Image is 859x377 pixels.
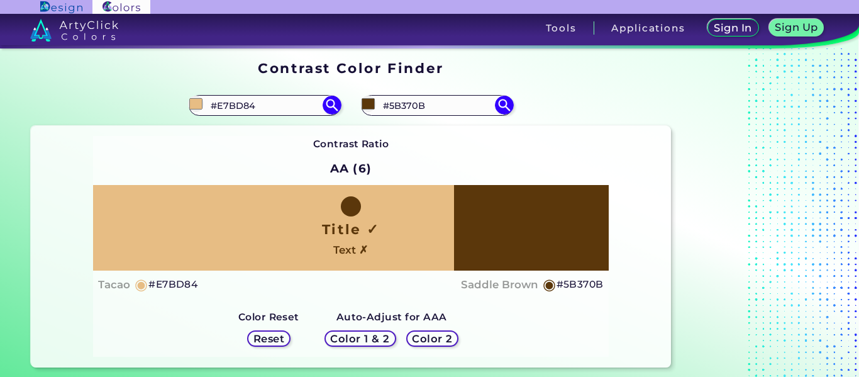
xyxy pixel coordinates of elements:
h5: ◉ [543,277,557,292]
h5: Color 1 & 2 [333,334,387,344]
h3: Tools [546,23,577,33]
strong: Color Reset [238,311,299,323]
a: Sign Up [772,20,821,36]
img: icon search [495,96,514,115]
h5: Sign Up [777,23,816,32]
h1: Contrast Color Finder [258,59,443,77]
input: type color 2.. [379,97,496,114]
a: Sign In [710,20,756,36]
h1: Title ✓ [322,220,380,239]
h5: Reset [255,334,283,344]
input: type color 1.. [206,97,323,114]
h4: Tacao [98,276,130,294]
h5: #5B370B [557,276,604,293]
img: icon search [323,96,341,115]
h3: Applications [611,23,685,33]
img: ArtyClick Design logo [40,1,82,13]
h4: Saddle Brown [461,276,538,294]
h5: #E7BD84 [148,276,197,293]
strong: Auto-Adjust for AAA [336,311,447,323]
h5: Color 2 [414,334,450,344]
strong: Contrast Ratio [313,138,389,150]
h5: Sign In [716,23,750,33]
h5: ◉ [135,277,148,292]
h4: Text ✗ [333,241,368,259]
img: logo_artyclick_colors_white.svg [30,19,119,42]
h2: AA (6) [324,155,377,183]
